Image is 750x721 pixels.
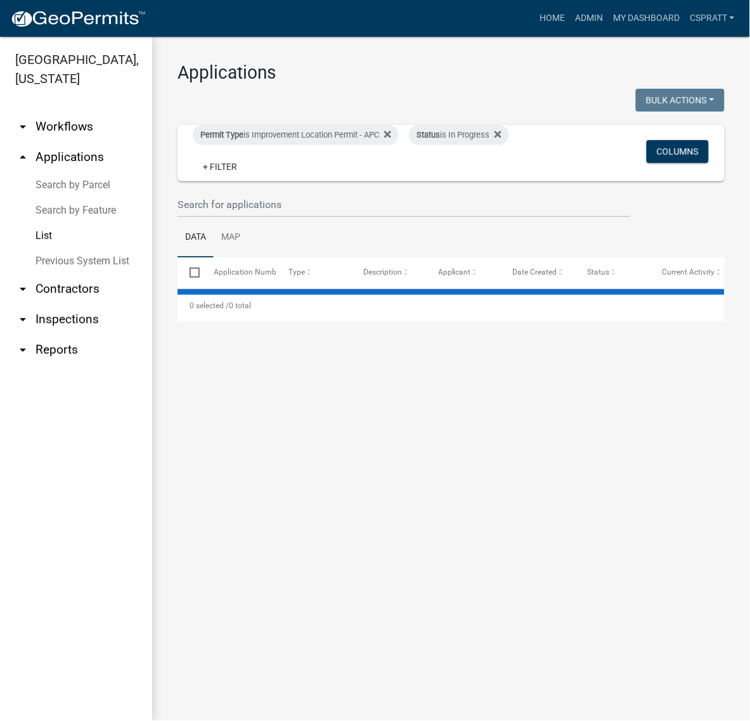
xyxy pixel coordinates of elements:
[662,268,714,276] span: Current Activity
[501,257,576,288] datatable-header-cell: Date Created
[15,312,30,327] i: arrow_drop_down
[426,257,501,288] datatable-header-cell: Applicant
[513,268,557,276] span: Date Created
[202,257,276,288] datatable-header-cell: Application Number
[409,125,509,145] div: is In Progress
[363,268,402,276] span: Description
[351,257,426,288] datatable-header-cell: Description
[685,6,740,30] a: cspratt
[570,6,608,30] a: Admin
[650,257,725,288] datatable-header-cell: Current Activity
[214,218,248,258] a: Map
[438,268,471,276] span: Applicant
[190,301,229,310] span: 0 selected /
[214,268,283,276] span: Application Number
[178,192,630,218] input: Search for applications
[276,257,351,288] datatable-header-cell: Type
[15,282,30,297] i: arrow_drop_down
[178,257,202,288] datatable-header-cell: Select
[636,89,725,112] button: Bulk Actions
[575,257,650,288] datatable-header-cell: Status
[178,290,725,322] div: 0 total
[200,130,243,140] span: Permit Type
[588,268,610,276] span: Status
[178,218,214,258] a: Data
[15,342,30,358] i: arrow_drop_down
[178,62,725,84] h3: Applications
[15,150,30,165] i: arrow_drop_up
[193,155,247,178] a: + Filter
[647,140,709,163] button: Columns
[193,125,399,145] div: is Improvement Location Permit - APC
[417,130,440,140] span: Status
[608,6,685,30] a: My Dashboard
[15,119,30,134] i: arrow_drop_down
[534,6,570,30] a: Home
[288,268,305,276] span: Type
